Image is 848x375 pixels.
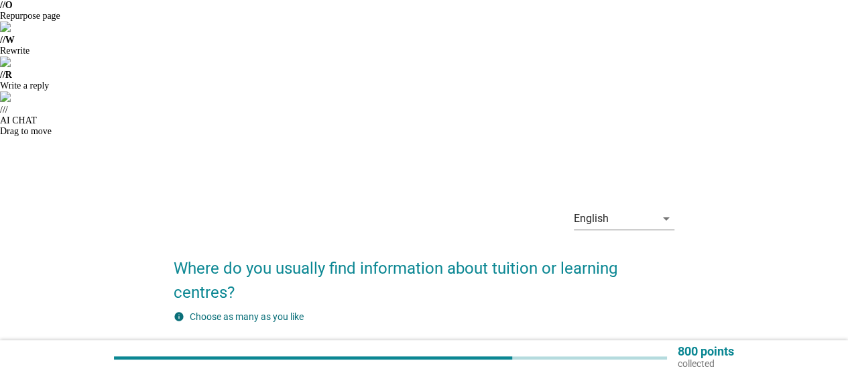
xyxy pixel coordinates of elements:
[174,243,674,305] h2: Where do you usually find information about tuition or learning centres?
[678,345,734,358] p: 800 points
[574,213,609,225] div: English
[190,311,304,322] label: Choose as many as you like
[174,311,184,322] i: info
[658,211,674,227] i: arrow_drop_down
[678,358,734,370] p: collected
